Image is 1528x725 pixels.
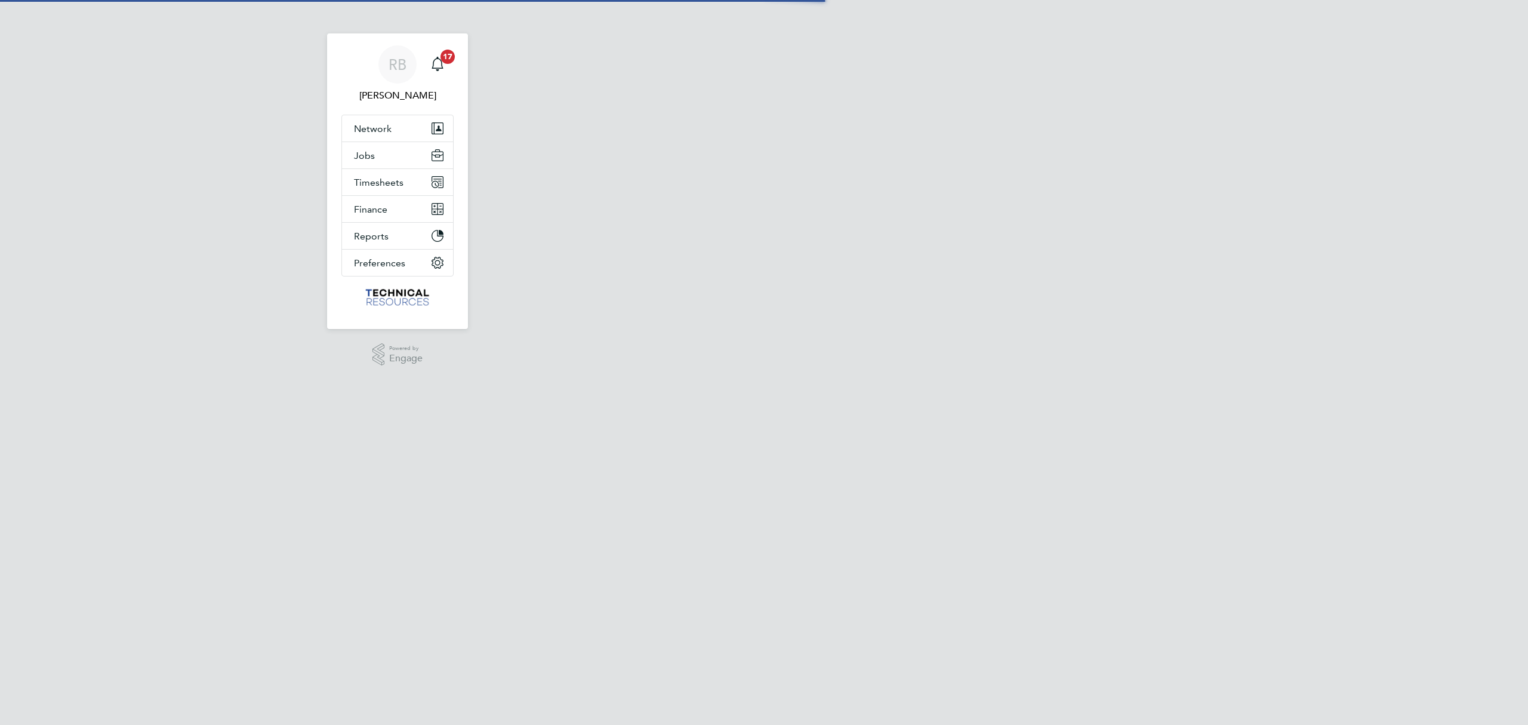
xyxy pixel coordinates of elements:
span: Finance [354,204,387,215]
button: Preferences [342,250,453,276]
a: Powered byEngage [372,343,423,366]
span: Engage [389,354,423,364]
button: Jobs [342,142,453,168]
span: Rianna Bowles [341,88,454,103]
span: Powered by [389,343,423,354]
span: Network [354,123,392,134]
nav: Main navigation [327,33,468,329]
button: Finance [342,196,453,222]
span: Preferences [354,257,405,269]
a: Go to home page [341,288,454,308]
a: 17 [426,45,449,84]
span: Reports [354,231,389,242]
button: Timesheets [342,169,453,195]
button: Network [342,115,453,142]
button: Reports [342,223,453,249]
span: Jobs [354,150,375,161]
img: technicalresources-logo-retina.png [364,288,432,308]
span: 17 [440,50,455,64]
span: RB [389,57,406,72]
span: Timesheets [354,177,403,188]
a: RB[PERSON_NAME] [341,45,454,103]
